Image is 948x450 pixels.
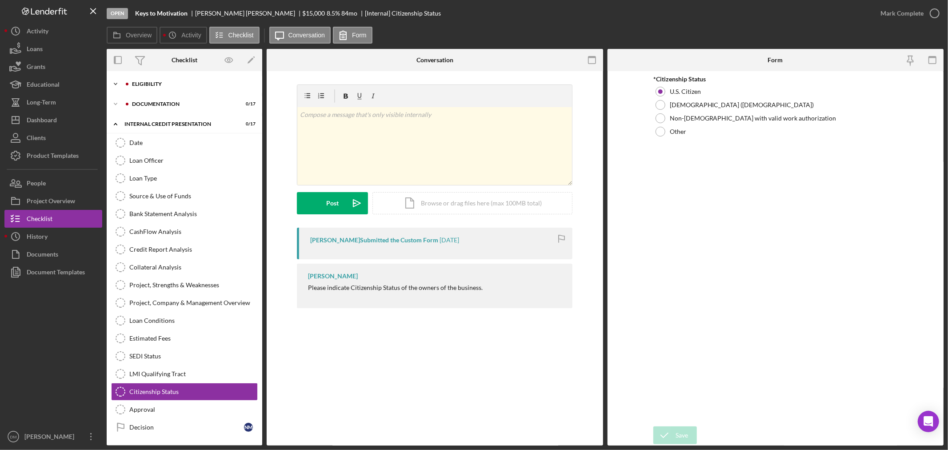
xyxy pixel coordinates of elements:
label: Overview [126,32,152,39]
a: Project, Company & Management Overview [111,294,258,312]
button: Save [653,426,697,444]
button: Mark Complete [872,4,944,22]
div: Collateral Analysis [129,264,257,271]
div: Clients [27,129,46,149]
time: 2025-09-04 10:42 [440,237,459,244]
label: Form [352,32,367,39]
label: Non-[DEMOGRAPHIC_DATA] with valid work authorization [670,115,836,122]
a: Bank Statement Analysis [111,205,258,223]
div: SEDI Status [129,353,257,360]
button: People [4,174,102,192]
button: History [4,228,102,245]
div: LMI Qualifying Tract [129,370,257,378]
div: History [27,228,48,248]
div: Project Overview [27,192,75,212]
a: Collateral Analysis [111,258,258,276]
button: Checklist [209,27,260,44]
button: Clients [4,129,102,147]
a: Loan Conditions [111,312,258,329]
button: Overview [107,27,157,44]
button: Activity [4,22,102,40]
a: Project, Strengths & Weaknesses [111,276,258,294]
div: Loan Conditions [129,317,257,324]
div: Decision [129,424,244,431]
div: Open [107,8,128,19]
button: Grants [4,58,102,76]
div: [PERSON_NAME] Submitted the Custom Form [310,237,438,244]
div: documentation [132,101,233,107]
div: 84 mo [341,10,357,17]
button: Activity [160,27,207,44]
label: Other [670,128,686,135]
div: Documents [27,245,58,265]
button: Post [297,192,368,214]
button: DM[PERSON_NAME] [4,428,102,446]
label: Conversation [288,32,325,39]
div: Long-Term [27,93,56,113]
div: [PERSON_NAME] [PERSON_NAME] [195,10,303,17]
a: Credit Report Analysis [111,241,258,258]
button: Project Overview [4,192,102,210]
div: Open Intercom Messenger [918,411,939,432]
a: CashFlow Analysis [111,223,258,241]
button: Long-Term [4,93,102,111]
a: Loan Officer [111,152,258,169]
div: Please indicate Citizenship Status of the owners of the business. [308,284,483,291]
div: Citizenship Status [129,388,257,395]
label: Checklist [228,32,254,39]
div: 8.5 % [327,10,340,17]
a: Citizenship Status [111,383,258,401]
div: CashFlow Analysis [129,228,257,235]
button: Conversation [269,27,331,44]
button: Dashboard [4,111,102,129]
div: *Citizenship Status [653,76,898,83]
div: Dashboard [27,111,57,131]
text: DM [10,434,17,439]
div: Educational [27,76,60,96]
a: Estimated Fees [111,329,258,347]
div: Mark Complete [880,4,924,22]
div: [Internal] Citizenship Status [365,10,441,17]
div: [PERSON_NAME] [308,273,358,280]
label: [DEMOGRAPHIC_DATA] ([DEMOGRAPHIC_DATA]) [670,101,814,108]
a: SEDI Status [111,347,258,365]
a: Product Templates [4,147,102,165]
div: Checklist [27,210,52,230]
div: Credit Report Analysis [129,246,257,253]
b: Keys to Motivation [135,10,188,17]
div: 0 / 17 [240,101,256,107]
button: Loans [4,40,102,58]
div: Estimated Fees [129,335,257,342]
button: Form [333,27,372,44]
div: Bank Statement Analysis [129,210,257,217]
div: Loan Type [129,175,257,182]
div: People [27,174,46,194]
div: Grants [27,58,45,78]
div: Internal Credit Presentation [124,121,233,127]
button: Document Templates [4,263,102,281]
span: $15,000 [303,9,325,17]
div: Post [326,192,339,214]
button: Documents [4,245,102,263]
label: Activity [181,32,201,39]
label: U.S. Citizen [670,88,701,95]
div: Product Templates [27,147,79,167]
div: [PERSON_NAME] [22,428,80,448]
div: N M [244,423,253,432]
button: Checklist [4,210,102,228]
div: Source & Use of Funds [129,193,257,200]
button: Educational [4,76,102,93]
div: Form [768,56,783,64]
